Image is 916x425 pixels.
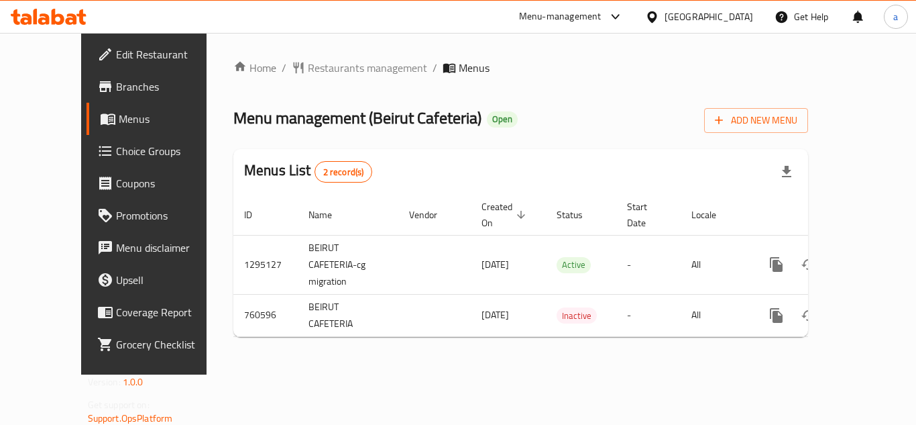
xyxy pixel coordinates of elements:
table: enhanced table [233,195,900,337]
span: a [893,9,898,24]
span: Add New Menu [715,112,797,129]
div: Total records count [314,161,373,183]
button: Change Status [793,299,825,332]
td: All [681,235,750,294]
a: Upsell [87,264,234,296]
span: Version: [88,373,121,391]
span: Coupons [116,175,223,191]
td: - [616,294,681,336]
span: Active [557,257,591,273]
td: All [681,294,750,336]
nav: breadcrumb [233,60,808,76]
a: Menu disclaimer [87,232,234,264]
button: Add New Menu [704,108,808,133]
span: Branches [116,79,223,95]
a: Coupons [87,167,234,199]
div: Export file [770,156,803,188]
span: Menu disclaimer [116,240,223,256]
div: Menu-management [519,9,602,25]
button: more [760,299,793,332]
a: Edit Restaurant [87,38,234,70]
span: Inactive [557,308,597,324]
div: Open [487,111,518,128]
a: Choice Groups [87,135,234,167]
button: Change Status [793,248,825,281]
td: BEIRUT CAFETERIA-cg migration [298,235,398,294]
span: Vendor [409,207,455,223]
span: Menus [459,60,490,76]
td: 760596 [233,294,298,336]
span: ID [244,207,270,223]
span: 2 record(s) [315,166,372,179]
span: [DATE] [481,256,509,273]
th: Actions [750,195,900,236]
a: Grocery Checklist [87,328,234,361]
div: Active [557,257,591,273]
button: more [760,248,793,281]
li: / [433,60,437,76]
span: Promotions [116,207,223,224]
span: Restaurants management [308,60,427,76]
span: Created On [481,199,530,231]
div: [GEOGRAPHIC_DATA] [665,9,753,24]
span: Choice Groups [116,143,223,159]
span: Grocery Checklist [116,336,223,352]
td: - [616,235,681,294]
a: Home [233,60,276,76]
span: Get support on: [88,396,150,414]
span: 1.0.0 [123,373,144,391]
span: [DATE] [481,306,509,324]
div: Inactive [557,308,597,324]
span: Open [487,113,518,125]
span: Upsell [116,272,223,288]
span: Menu management ( Beirut Cafeteria ) [233,103,481,133]
a: Promotions [87,199,234,232]
a: Coverage Report [87,296,234,328]
span: Locale [691,207,734,223]
a: Restaurants management [292,60,427,76]
td: BEIRUT CAFETERIA [298,294,398,336]
td: 1295127 [233,235,298,294]
h2: Menus List [244,160,372,183]
a: Branches [87,70,234,103]
span: Name [308,207,349,223]
span: Edit Restaurant [116,46,223,62]
span: Status [557,207,600,223]
span: Coverage Report [116,304,223,320]
a: Menus [87,103,234,135]
span: Start Date [627,199,665,231]
span: Menus [119,111,223,127]
li: / [282,60,286,76]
